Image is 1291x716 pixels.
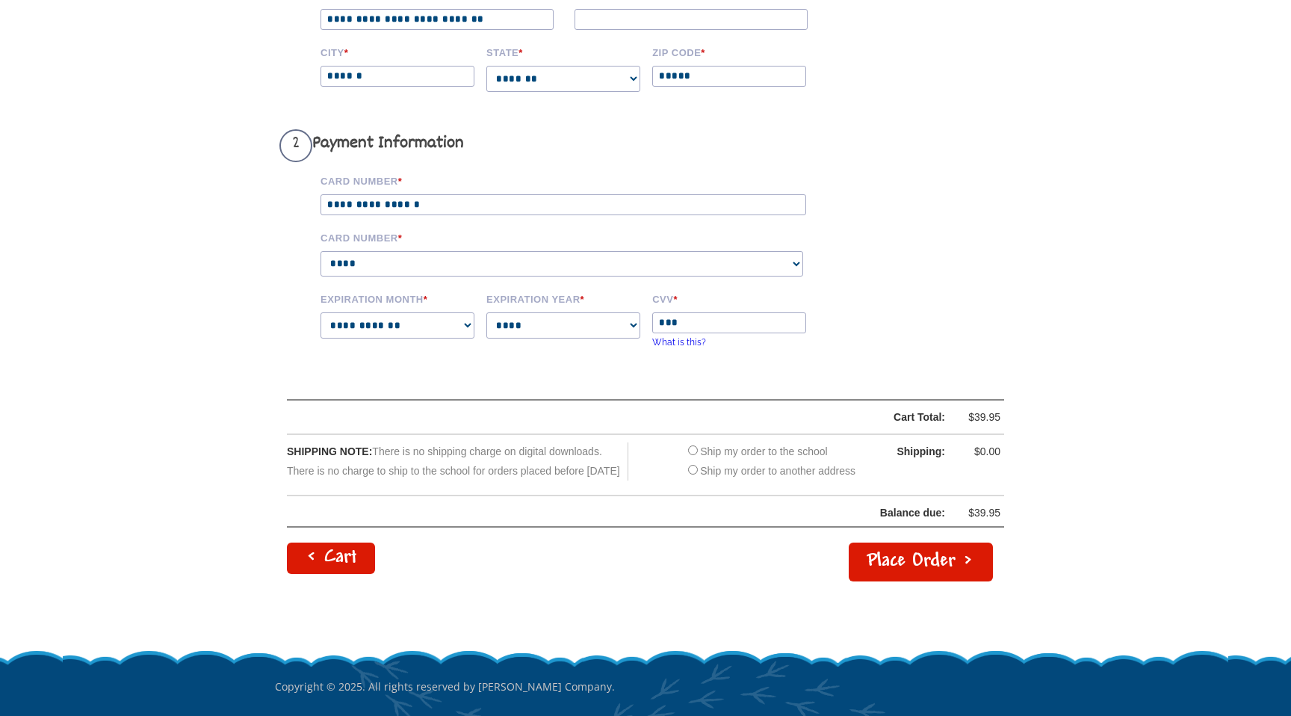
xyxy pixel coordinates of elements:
div: $39.95 [956,408,1000,427]
div: Balance due: [288,504,945,522]
label: Zip code [652,45,808,58]
label: CVV [652,291,808,305]
a: < Cart [287,543,375,574]
label: Expiration Month [321,291,476,305]
div: Shipping: [870,442,945,461]
button: Place Order > [849,543,993,581]
span: SHIPPING NOTE: [287,445,372,457]
a: What is this? [652,337,706,348]
div: There is no shipping charge on digital downloads. There is no charge to ship to the school for or... [287,442,628,480]
div: $0.00 [956,442,1000,461]
label: State [486,45,642,58]
div: $39.95 [956,504,1000,522]
div: Ship my order to the school Ship my order to another address [684,442,855,480]
span: 2 [279,129,312,162]
label: Card Number [321,230,829,244]
div: Cart Total: [325,408,945,427]
h3: Payment Information [279,129,829,162]
label: City [321,45,476,58]
label: Card Number [321,173,829,187]
label: Expiration Year [486,291,642,305]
